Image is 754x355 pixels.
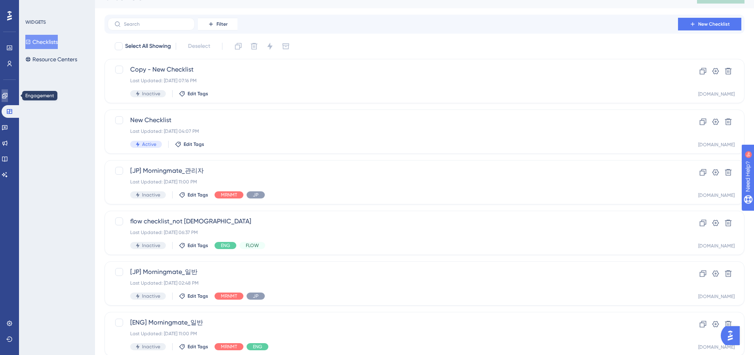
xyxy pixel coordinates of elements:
[221,242,230,249] span: ENG
[184,141,204,147] span: Edit Tags
[217,21,228,27] span: Filter
[142,91,160,97] span: Inactive
[698,91,735,97] div: [DOMAIN_NAME]
[181,39,217,53] button: Deselect
[130,217,655,226] span: flow checklist_not [DEMOGRAPHIC_DATA]
[130,267,655,277] span: [JP] Morningmate_일반
[188,242,208,249] span: Edit Tags
[124,21,188,27] input: Search
[221,293,237,299] span: MRNMT
[175,141,204,147] button: Edit Tags
[179,91,208,97] button: Edit Tags
[698,293,735,300] div: [DOMAIN_NAME]
[179,242,208,249] button: Edit Tags
[253,344,262,350] span: ENG
[221,192,237,198] span: MRNMT
[221,344,237,350] span: MRNMT
[25,52,77,66] button: Resource Centers
[253,293,258,299] span: JP
[698,243,735,249] div: [DOMAIN_NAME]
[698,142,735,148] div: [DOMAIN_NAME]
[179,192,208,198] button: Edit Tags
[188,91,208,97] span: Edit Tags
[130,65,655,74] span: Copy - New Checklist
[198,18,237,30] button: Filter
[142,141,156,147] span: Active
[721,324,745,347] iframe: UserGuiding AI Assistant Launcher
[125,42,171,51] span: Select All Showing
[130,330,655,337] div: Last Updated: [DATE] 11:00 PM
[678,18,741,30] button: New Checklist
[246,242,259,249] span: FLOW
[130,280,655,286] div: Last Updated: [DATE] 02:48 PM
[142,344,160,350] span: Inactive
[188,42,210,51] span: Deselect
[188,192,208,198] span: Edit Tags
[130,318,655,327] span: [ENG] Morningmate_일반
[54,4,59,10] div: 9+
[698,192,735,198] div: [DOMAIN_NAME]
[142,293,160,299] span: Inactive
[130,115,655,125] span: New Checklist
[130,128,655,134] div: Last Updated: [DATE] 04:07 PM
[179,293,208,299] button: Edit Tags
[253,192,258,198] span: JP
[130,229,655,236] div: Last Updated: [DATE] 06:37 PM
[19,2,49,11] span: Need Help?
[130,77,655,84] div: Last Updated: [DATE] 07:16 PM
[25,19,46,25] div: WIDGETS
[142,242,160,249] span: Inactive
[188,344,208,350] span: Edit Tags
[25,35,58,49] button: Checklists
[130,179,655,185] div: Last Updated: [DATE] 11:00 PM
[142,192,160,198] span: Inactive
[130,166,655,176] span: [JP] Morningmate_관리자
[188,293,208,299] span: Edit Tags
[698,344,735,350] div: [DOMAIN_NAME]
[179,344,208,350] button: Edit Tags
[698,21,730,27] span: New Checklist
